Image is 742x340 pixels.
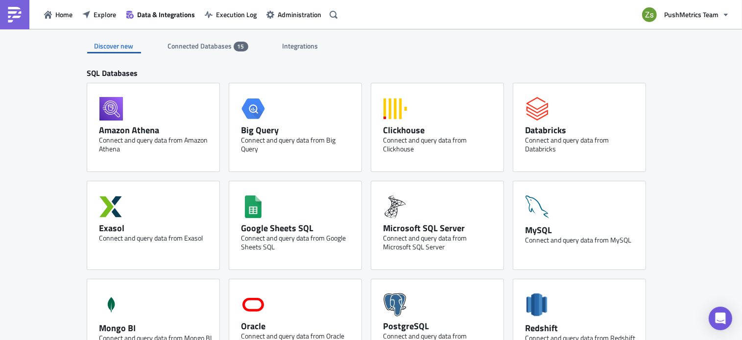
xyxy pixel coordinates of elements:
div: Connect and query data from MySQL [526,236,638,244]
div: Big Query [241,124,354,136]
div: Open Intercom Messenger [709,307,732,330]
div: Connect and query data from Google Sheets SQL [241,234,354,251]
div: Clickhouse [383,124,496,136]
div: Connect and query data from Databricks [526,136,638,153]
span: Integrations [283,41,320,51]
div: Amazon Athena [99,124,212,136]
div: Redshift [526,322,638,334]
div: Microsoft SQL Server [383,222,496,234]
button: Home [39,7,77,22]
span: PushMetrics Team [664,9,718,20]
span: 15 [238,43,244,50]
span: Explore [94,9,116,20]
div: Exasol [99,222,212,234]
div: Connect and query data from Amazon Athena [99,136,212,153]
button: PushMetrics Team [636,4,735,25]
button: Explore [77,7,121,22]
div: Discover new [87,39,141,53]
div: Connect and query data from Big Query [241,136,354,153]
div: MySQL [526,224,638,236]
img: Avatar [641,6,658,23]
span: Execution Log [216,9,257,20]
button: Data & Integrations [121,7,200,22]
span: Connected Databases [168,41,234,51]
div: Databricks [526,124,638,136]
div: Google Sheets SQL [241,222,354,234]
div: Mongo BI [99,322,212,334]
button: Administration [262,7,326,22]
div: Connect and query data from Clickhouse [383,136,496,153]
span: Home [55,9,72,20]
span: Administration [278,9,321,20]
img: PushMetrics [7,7,23,23]
button: Execution Log [200,7,262,22]
div: Oracle [241,320,354,332]
div: Connect and query data from Exasol [99,234,212,243]
div: Connect and query data from Microsoft SQL Server [383,234,496,251]
div: PostgreSQL [383,320,496,332]
div: SQL Databases [87,68,655,83]
span: Data & Integrations [137,9,195,20]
